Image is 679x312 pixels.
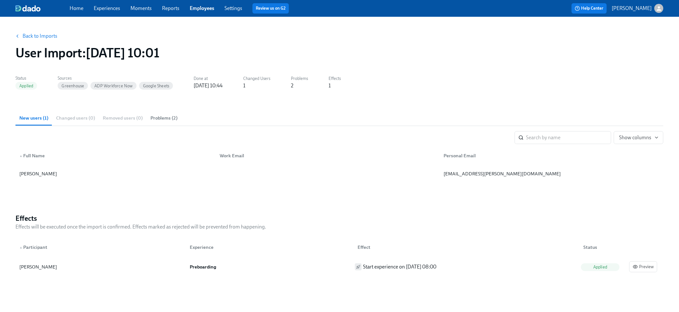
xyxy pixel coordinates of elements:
[589,265,611,269] span: Applied
[12,30,62,43] button: Back to Imports
[581,243,627,251] div: Status
[58,83,88,88] span: Greenhouse
[441,170,662,178] div: [EMAIL_ADDRESS][PERSON_NAME][DOMAIN_NAME]
[19,246,23,249] span: ▲
[256,5,286,12] a: Review us on G2
[15,256,664,278] div: [PERSON_NAME]PreboardingStart experience on [DATE] 08:00AppliedPreview
[187,243,352,251] div: Experience
[139,83,173,88] span: Google Sheets
[329,75,341,82] label: Effects
[619,134,658,141] span: Show columns
[15,75,37,82] label: Status
[23,33,57,39] a: Back to Imports
[572,3,607,14] button: Help Center
[194,82,223,89] div: [DATE] 10:44
[612,5,652,12] p: [PERSON_NAME]
[150,114,177,122] span: Problems (2)
[15,5,70,12] a: dado
[526,131,611,144] input: Search by name
[19,263,182,271] div: [PERSON_NAME]
[243,75,270,82] label: Changed Users
[185,241,352,254] div: Experience
[355,243,579,251] div: Effect
[15,223,266,230] p: Effects will be executed once the import is confirmed. Effects marked as rejected will be prevent...
[253,3,289,14] button: Review us on G2
[215,149,439,162] div: Work Email
[130,5,152,11] a: Moments
[91,83,136,88] span: ADP Workforce Now
[17,243,185,251] div: Participant
[19,154,23,158] span: ▲
[291,82,293,89] div: 2
[575,5,604,12] span: Help Center
[17,241,185,254] div: ▲Participant
[291,75,308,82] label: Problems
[94,5,120,11] a: Experiences
[70,5,83,11] a: Home
[190,5,214,11] a: Employees
[614,131,664,144] button: Show columns
[363,263,436,270] p: Start experience on [DATE] 08:00
[612,4,664,13] button: [PERSON_NAME]
[15,83,37,88] span: Applied
[438,149,662,162] div: Personal Email
[243,82,245,89] div: 1
[17,152,215,160] div: Full Name
[190,264,216,270] strong: Preboarding
[15,45,159,61] h1: User Import : [DATE] 10:01
[15,5,41,12] img: dado
[15,214,266,223] h4: Effects
[579,241,627,254] div: Status
[352,241,579,254] div: Effect
[633,264,654,270] span: Preview
[19,114,48,122] span: New users (1)
[217,152,439,160] div: Work Email
[225,5,242,11] a: Settings
[58,75,173,82] label: Sources
[17,149,215,162] div: ▲Full Name
[194,75,223,82] label: Done at
[441,152,662,160] div: Personal Email
[355,263,362,270] span: Enroll to experience
[162,5,179,11] a: Reports
[17,170,215,178] div: [PERSON_NAME]
[329,82,331,89] div: 1
[629,261,657,272] button: Preview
